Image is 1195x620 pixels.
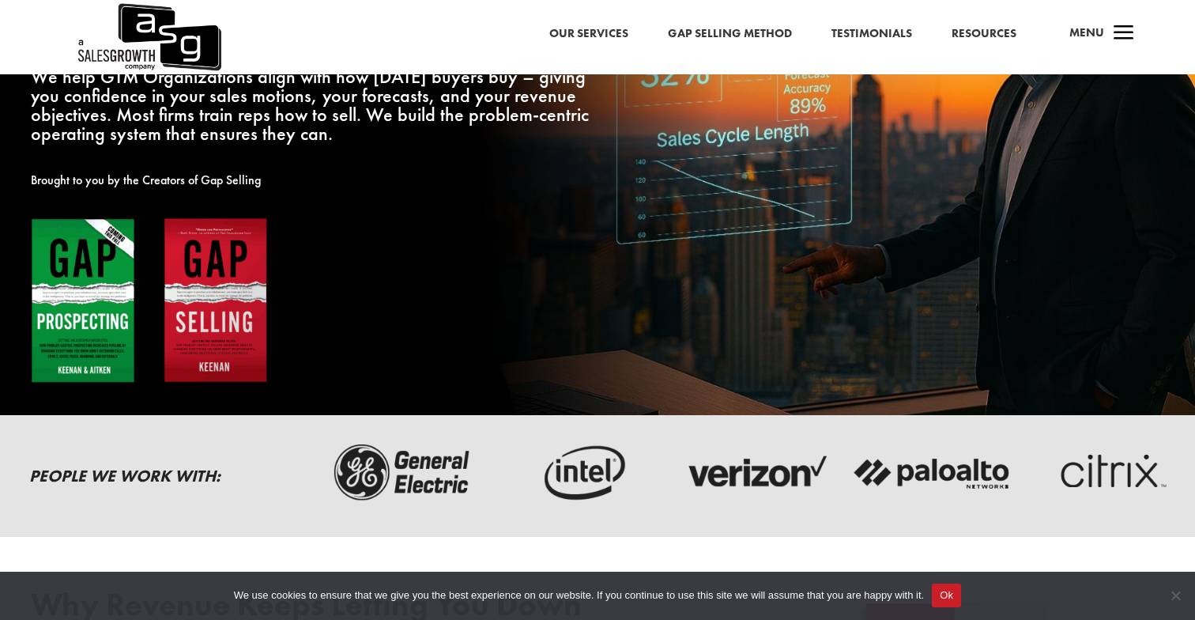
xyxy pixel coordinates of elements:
[668,24,792,44] a: Gap Selling Method
[499,440,660,505] img: intel-logo-dark
[852,440,1012,505] img: palato-networks-logo-dark
[31,217,268,384] img: Gap Books
[1028,440,1189,505] img: critix-logo-dark
[676,440,836,505] img: verizon-logo-dark
[952,24,1016,44] a: Resources
[31,67,616,142] p: We help GTM Organizations align with how [DATE] buyers buy – giving you confidence in your sales ...
[1167,588,1183,603] span: No
[549,24,628,44] a: Our Services
[31,171,616,190] p: Brought to you by the Creators of Gap Selling
[1108,18,1140,50] span: a
[323,440,484,505] img: ge-logo-dark
[234,588,924,603] span: We use cookies to ensure that we give you the best experience on our website. If you continue to ...
[1069,25,1104,40] span: Menu
[831,24,912,44] a: Testimonials
[932,584,961,607] button: Ok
